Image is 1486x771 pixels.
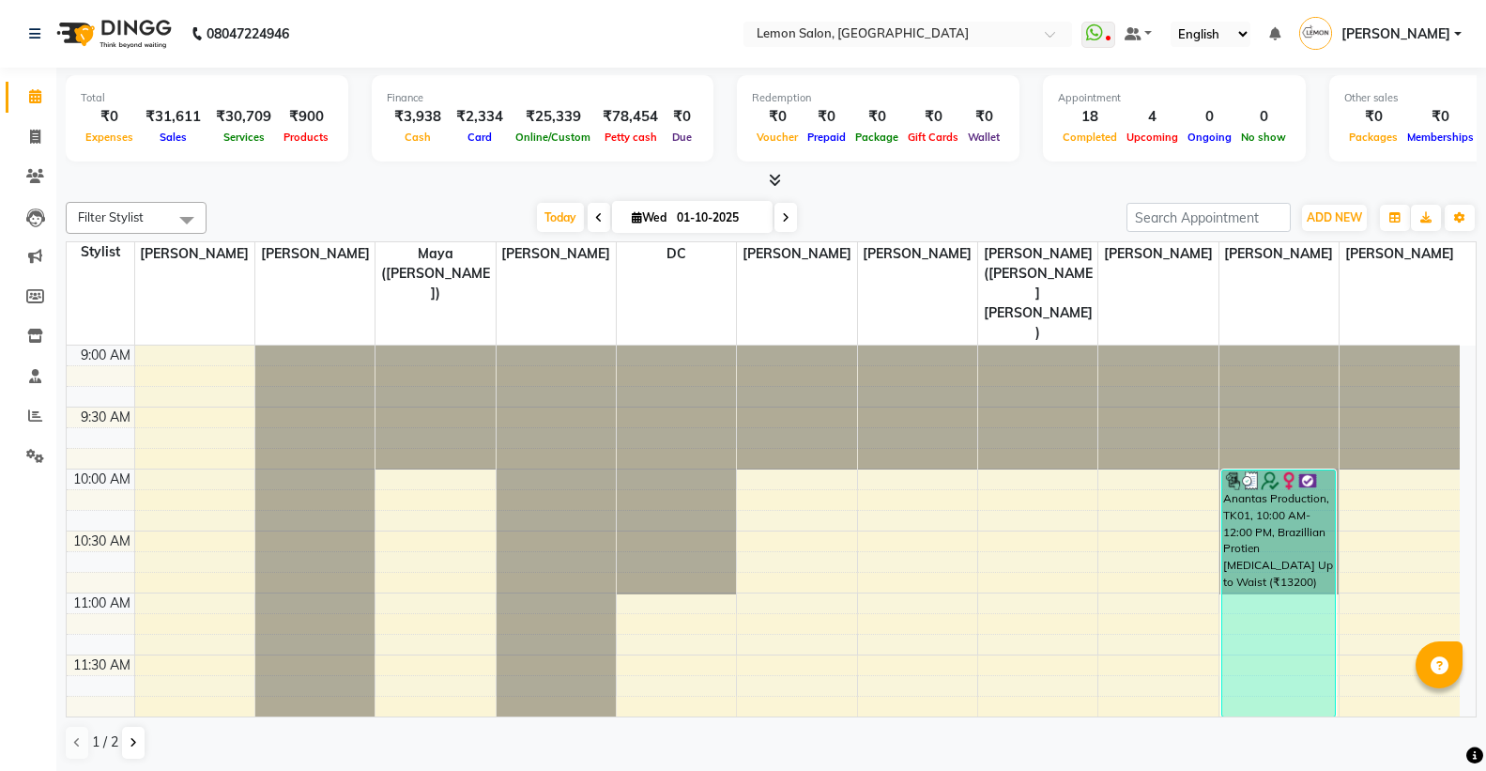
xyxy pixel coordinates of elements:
[463,131,497,144] span: Card
[600,131,662,144] span: Petty cash
[1407,696,1467,752] iframe: chat widget
[219,131,269,144] span: Services
[595,106,666,128] div: ₹78,454
[671,204,765,232] input: 2025-10-01
[1098,242,1218,266] span: [PERSON_NAME]
[69,594,134,613] div: 11:00 AM
[1344,106,1402,128] div: ₹0
[1058,90,1291,106] div: Appointment
[375,242,495,305] span: Maya ([PERSON_NAME])
[69,532,134,551] div: 10:30 AM
[1183,131,1236,144] span: Ongoing
[81,90,333,106] div: Total
[963,131,1004,144] span: Wallet
[1122,131,1183,144] span: Upcoming
[1183,106,1236,128] div: 0
[1058,106,1122,128] div: 18
[78,209,144,224] span: Filter Stylist
[138,106,208,128] div: ₹31,611
[1222,470,1335,717] div: Anantas Production, TK01, 10:00 AM-12:00 PM, Brazillian Protien [MEDICAL_DATA] Up to Waist (₹13200)
[77,408,134,427] div: 9:30 AM
[511,106,595,128] div: ₹25,339
[67,242,134,262] div: Stylist
[537,203,584,232] span: Today
[1058,131,1122,144] span: Completed
[1340,242,1460,266] span: [PERSON_NAME]
[1307,210,1362,224] span: ADD NEW
[858,242,977,266] span: [PERSON_NAME]
[1402,106,1478,128] div: ₹0
[255,242,375,266] span: [PERSON_NAME]
[400,131,436,144] span: Cash
[1341,24,1450,44] span: [PERSON_NAME]
[208,106,279,128] div: ₹30,709
[850,106,903,128] div: ₹0
[1236,131,1291,144] span: No show
[1299,17,1332,50] img: Farheen Ansari
[449,106,511,128] div: ₹2,334
[77,346,134,365] div: 9:00 AM
[1236,106,1291,128] div: 0
[279,131,333,144] span: Products
[617,242,736,266] span: DC
[207,8,289,60] b: 08047224946
[387,106,449,128] div: ₹3,938
[1302,205,1367,231] button: ADD NEW
[903,106,963,128] div: ₹0
[135,242,254,266] span: [PERSON_NAME]
[667,131,697,144] span: Due
[92,732,118,752] span: 1 / 2
[666,106,698,128] div: ₹0
[1122,106,1183,128] div: 4
[850,131,903,144] span: Package
[511,131,595,144] span: Online/Custom
[803,106,850,128] div: ₹0
[497,242,616,266] span: [PERSON_NAME]
[155,131,191,144] span: Sales
[48,8,176,60] img: logo
[279,106,333,128] div: ₹900
[903,131,963,144] span: Gift Cards
[81,131,138,144] span: Expenses
[69,470,134,489] div: 10:00 AM
[81,106,138,128] div: ₹0
[627,210,671,224] span: Wed
[1344,131,1402,144] span: Packages
[978,242,1097,345] span: [PERSON_NAME] ([PERSON_NAME] [PERSON_NAME])
[1219,242,1339,266] span: [PERSON_NAME]
[752,131,803,144] span: Voucher
[752,106,803,128] div: ₹0
[1402,131,1478,144] span: Memberships
[737,242,856,266] span: [PERSON_NAME]
[963,106,1004,128] div: ₹0
[752,90,1004,106] div: Redemption
[387,90,698,106] div: Finance
[803,131,850,144] span: Prepaid
[1126,203,1291,232] input: Search Appointment
[69,655,134,675] div: 11:30 AM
